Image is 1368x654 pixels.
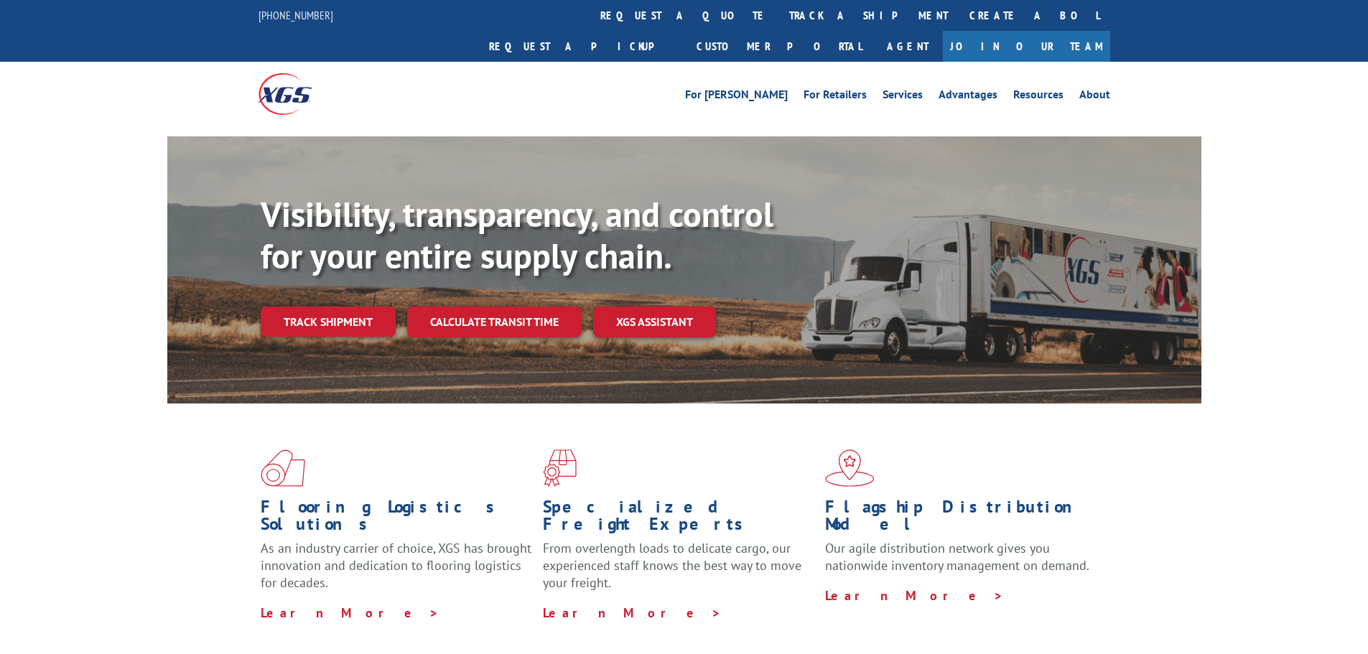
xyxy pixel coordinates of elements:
span: Our agile distribution network gives you nationwide inventory management on demand. [825,540,1089,574]
a: Learn More > [825,587,1004,604]
a: Calculate transit time [407,307,582,337]
span: As an industry carrier of choice, XGS has brought innovation and dedication to flooring logistics... [261,540,531,591]
p: From overlength loads to delicate cargo, our experienced staff knows the best way to move your fr... [543,540,814,604]
img: xgs-icon-focused-on-flooring-red [543,449,577,487]
a: Agent [873,31,943,62]
img: xgs-icon-flagship-distribution-model-red [825,449,875,487]
img: xgs-icon-total-supply-chain-intelligence-red [261,449,305,487]
a: For [PERSON_NAME] [685,89,788,105]
h1: Flagship Distribution Model [825,498,1097,540]
a: Resources [1013,89,1064,105]
a: Learn More > [261,604,439,621]
a: Advantages [939,89,997,105]
a: For Retailers [804,89,867,105]
b: Visibility, transparency, and control for your entire supply chain. [261,192,773,278]
h1: Specialized Freight Experts [543,498,814,540]
a: Request a pickup [478,31,686,62]
a: About [1079,89,1110,105]
a: [PHONE_NUMBER] [259,8,333,22]
h1: Flooring Logistics Solutions [261,498,532,540]
a: Join Our Team [943,31,1110,62]
a: Track shipment [261,307,396,337]
a: XGS ASSISTANT [593,307,716,337]
a: Customer Portal [686,31,873,62]
a: Services [883,89,923,105]
a: Learn More > [543,604,722,621]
